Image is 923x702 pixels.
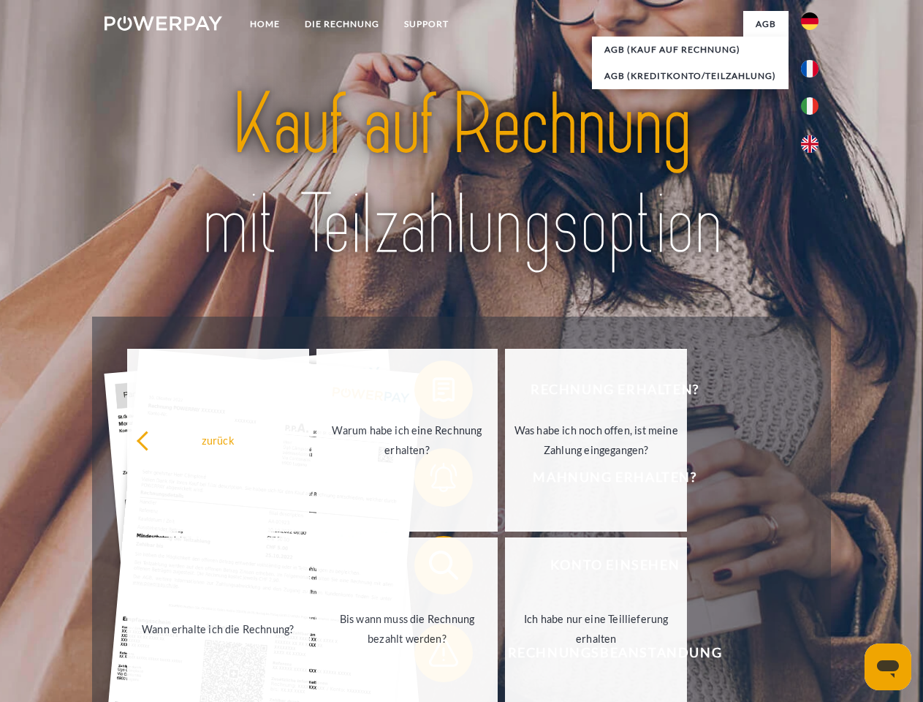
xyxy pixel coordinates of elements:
a: Home [238,11,292,37]
div: Bis wann muss die Rechnung bezahlt werden? [325,609,490,649]
img: logo-powerpay-white.svg [105,16,222,31]
img: de [801,12,818,30]
div: Warum habe ich eine Rechnung erhalten? [325,420,490,460]
a: AGB (Kreditkonto/Teilzahlung) [592,63,789,89]
div: Ich habe nur eine Teillieferung erhalten [514,609,678,649]
img: it [801,97,818,115]
img: en [801,135,818,153]
img: title-powerpay_de.svg [140,70,783,280]
div: Was habe ich noch offen, ist meine Zahlung eingegangen? [514,420,678,460]
iframe: Schaltfläche zum Öffnen des Messaging-Fensters [865,643,911,690]
img: fr [801,60,818,78]
a: agb [743,11,789,37]
a: Was habe ich noch offen, ist meine Zahlung eingegangen? [505,349,687,532]
a: AGB (Kauf auf Rechnung) [592,37,789,63]
a: SUPPORT [392,11,461,37]
div: zurück [136,430,300,450]
div: Wann erhalte ich die Rechnung? [136,619,300,638]
a: DIE RECHNUNG [292,11,392,37]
